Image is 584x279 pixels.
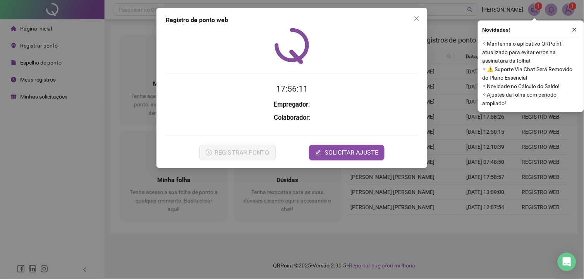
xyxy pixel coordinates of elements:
span: ⚬ Mantenha o aplicativo QRPoint atualizado para evitar erros na assinatura da folha! [483,39,579,65]
h3: : [166,100,418,110]
button: Close [411,12,423,25]
time: 17:56:11 [276,84,308,94]
span: ⚬ Ajustes da folha com período ampliado! [483,90,579,107]
strong: Colaborador [274,114,309,121]
button: editSOLICITAR AJUSTE [309,145,385,160]
div: Registro de ponto web [166,15,418,25]
span: Novidades ! [483,26,510,34]
span: ⚬ ⚠️ Suporte Via Chat Será Removido do Plano Essencial [483,65,579,82]
img: QRPoint [275,28,309,64]
span: edit [315,150,321,156]
div: Open Intercom Messenger [558,253,576,271]
button: REGISTRAR PONTO [199,145,276,160]
span: close [414,15,420,22]
span: ⚬ Novidade no Cálculo do Saldo! [483,82,579,90]
strong: Empregador [274,101,309,108]
span: close [572,27,577,32]
h3: : [166,113,418,123]
span: SOLICITAR AJUSTE [325,148,378,157]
